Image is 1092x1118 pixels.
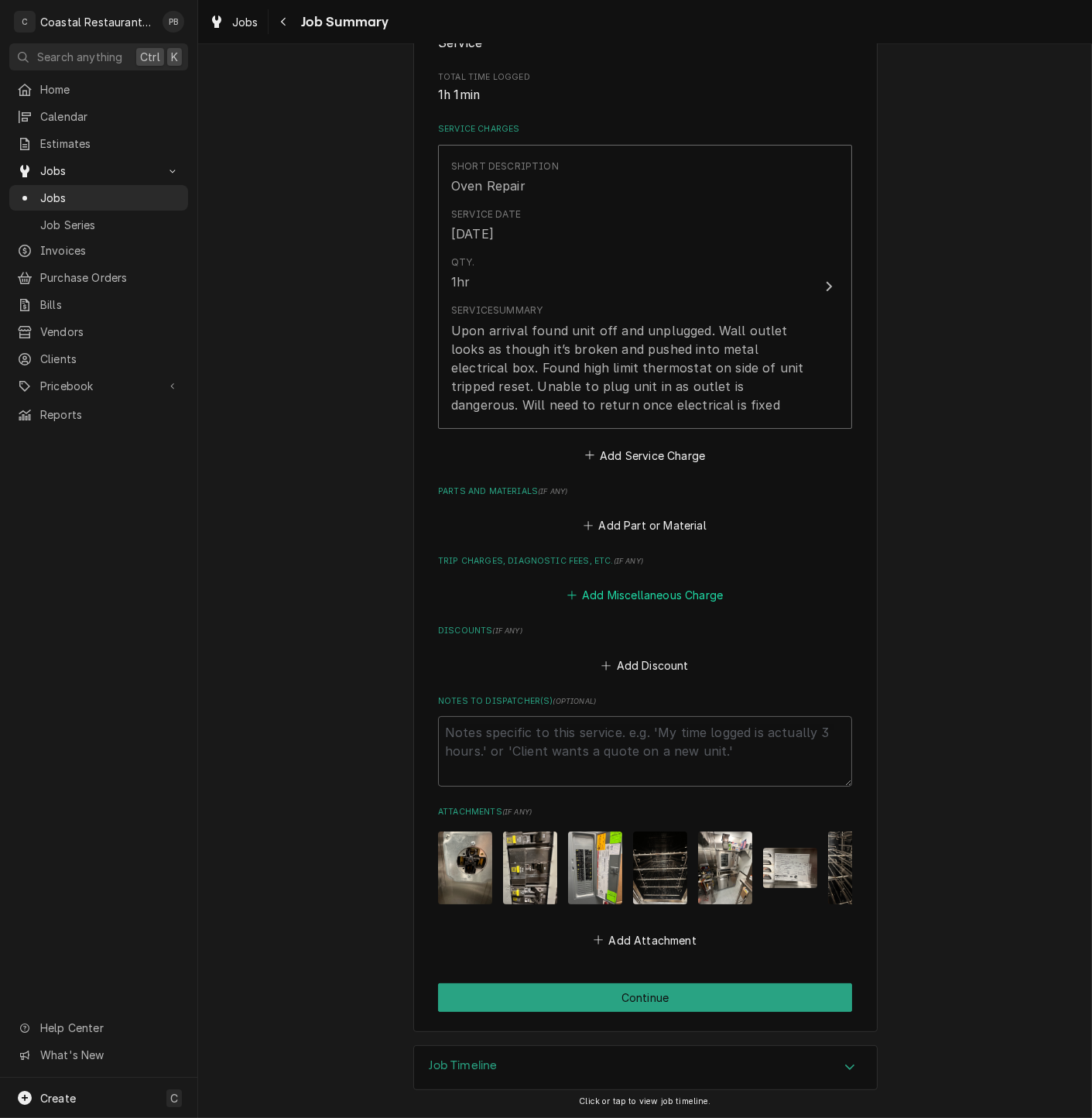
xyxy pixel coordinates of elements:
span: Create [40,1092,76,1105]
span: Help Center [40,1020,179,1036]
img: q4fz5yRR0udwOpZ6bFZ6 [438,832,492,904]
button: Add Attachment [591,929,700,951]
button: Accordion Details Expand Trigger [414,1046,877,1089]
div: Service Date [451,207,521,221]
div: Parts and Materials [438,485,852,537]
a: Calendar [9,104,188,129]
label: Trip Charges, Diagnostic Fees, etc. [438,555,852,568]
a: Purchase Orders [9,265,188,290]
span: Ctrl [140,49,160,65]
span: ( if any ) [538,487,567,496]
div: Coastal Restaurant Repair [40,14,154,30]
a: Vendors [9,319,188,345]
div: Service Charges [438,123,852,466]
div: Short Description [451,159,559,173]
div: Total Time Logged [438,71,852,105]
a: Jobs [203,9,265,35]
div: [DATE] [451,225,494,243]
span: Total Time Logged [438,71,852,84]
span: Estimates [40,135,180,152]
span: C [170,1090,178,1106]
a: Invoices [9,238,188,263]
label: Attachments [438,806,852,818]
span: Total Time Logged [438,86,852,105]
div: 1hr [451,273,470,291]
span: ( if any ) [614,557,643,565]
span: Search anything [37,49,122,65]
span: Clients [40,351,180,367]
span: What's New [40,1047,179,1063]
a: Reports [9,402,188,427]
span: Reports [40,406,180,423]
div: Oven Repair [451,177,525,195]
span: Home [40,81,180,98]
div: Qty. [451,255,475,269]
a: Clients [9,346,188,372]
label: Discounts [438,625,852,637]
span: Purchase Orders [40,269,180,286]
div: Attachments [438,806,852,951]
img: dgDV90BaQTCyRkhFfVDe [828,832,882,904]
img: P5wjYLqoRpKk4vwr25hT [503,832,557,904]
img: xcvBoppvRbi5omIlKlLW [568,832,622,904]
a: Go to What's New [9,1042,188,1068]
button: Update Line Item [438,145,852,429]
div: Accordion Header [414,1046,877,1089]
img: XaM9FvwnSvqpCqaxsW8l [763,848,817,889]
span: ( if any ) [502,808,532,816]
div: Service Summary [451,304,543,317]
a: Home [9,77,188,102]
div: Phill Blush's Avatar [163,11,184,33]
span: Bills [40,297,180,313]
div: Button Group Row [438,983,852,1012]
button: Navigate back [272,9,296,34]
span: Invoices [40,242,180,259]
a: Jobs [9,185,188,211]
div: Trip Charges, Diagnostic Fees, etc. [438,555,852,606]
button: Add Service Charge [582,444,707,466]
span: Jobs [40,163,157,179]
div: Upon arrival found unit off and unplugged. Wall outlet looks as though it’s broken and pushed int... [451,321,806,414]
label: Service Charges [438,123,852,135]
button: Add Discount [599,654,691,676]
span: Pricebook [40,378,157,394]
span: Jobs [232,14,258,30]
span: 1h 1min [438,87,480,102]
button: Continue [438,983,852,1012]
a: Go to Pricebook [9,373,188,399]
span: ( optional ) [553,697,597,705]
span: K [171,49,178,65]
span: Job Series [40,217,180,233]
span: Calendar [40,108,180,125]
h3: Job Timeline [430,1058,498,1073]
div: Job Timeline [413,1045,878,1090]
img: PWqUhOk0QC6CLBheOGp1 [633,832,687,904]
button: Add Miscellaneous Charge [564,585,725,606]
a: Bills [9,292,188,317]
div: PB [163,11,184,33]
label: Parts and Materials [438,485,852,498]
label: Notes to Dispatcher(s) [438,695,852,708]
div: Discounts [438,625,852,676]
a: Go to Help Center [9,1015,188,1041]
div: Button Group [438,983,852,1012]
div: Notes to Dispatcher(s) [438,695,852,787]
span: Vendors [40,324,180,340]
span: ( if any ) [492,626,522,635]
button: Search anythingCtrlK [9,43,188,70]
button: Add Part or Material [581,515,709,537]
a: Estimates [9,131,188,156]
span: Service [438,36,482,50]
span: Jobs [40,190,180,206]
span: Job Summary [296,12,389,33]
a: Go to Jobs [9,158,188,183]
div: C [14,11,36,33]
span: Click or tap to view job timeline. [579,1096,710,1106]
img: V3D8T6BRTTa4ENeBx3jx [698,832,752,904]
a: Job Series [9,212,188,238]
